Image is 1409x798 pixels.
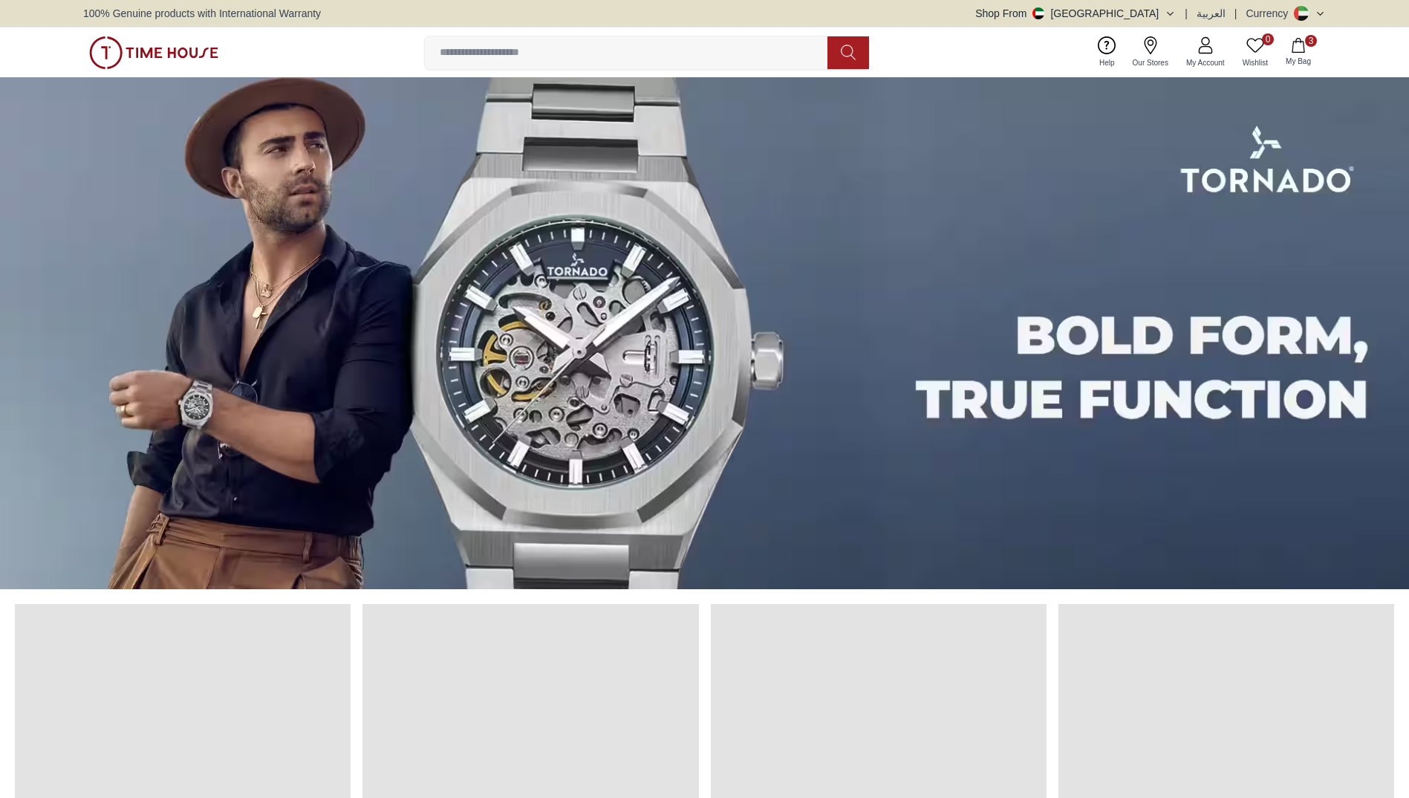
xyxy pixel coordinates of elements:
span: My Bag [1280,56,1317,67]
button: 3My Bag [1277,35,1320,70]
span: Wishlist [1237,57,1274,68]
span: My Account [1180,57,1231,68]
div: Currency [1246,6,1294,21]
img: ... [89,36,218,69]
button: Shop From[GEOGRAPHIC_DATA] [975,6,1176,21]
span: 0 [1262,33,1274,45]
a: 0Wishlist [1234,33,1277,71]
img: United Arab Emirates [1032,7,1044,19]
button: العربية [1197,6,1226,21]
a: Our Stores [1124,33,1177,71]
span: | [1185,6,1188,21]
span: 100% Genuine products with International Warranty [83,6,321,21]
span: Help [1093,57,1121,68]
a: Help [1090,33,1124,71]
span: Our Stores [1127,57,1174,68]
span: | [1234,6,1237,21]
span: 3 [1305,35,1317,47]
